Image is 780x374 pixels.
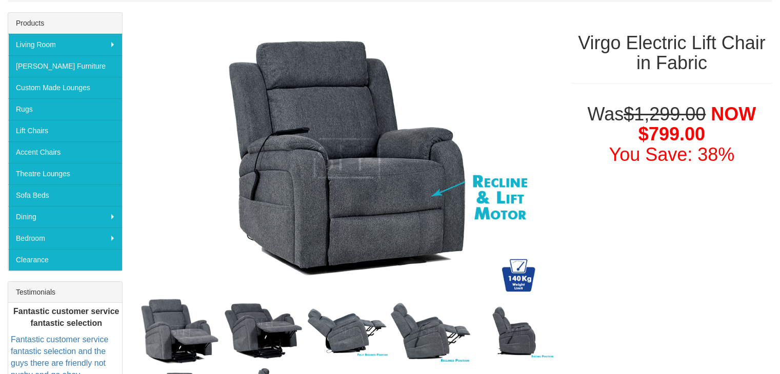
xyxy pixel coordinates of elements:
a: Lift Chairs [8,120,122,141]
a: [PERSON_NAME] Furniture [8,55,122,77]
del: $1,299.00 [624,103,706,124]
b: Fantastic customer service fantastic selection [13,307,119,327]
a: Dining [8,206,122,227]
a: Sofa Beds [8,184,122,206]
h1: Virgo Electric Lift Chair in Fabric [571,33,773,73]
span: NOW $799.00 [638,103,756,145]
font: You Save: 38% [609,144,734,165]
a: Rugs [8,98,122,120]
h1: Was [571,104,773,165]
a: Bedroom [8,227,122,249]
a: Living Room [8,34,122,55]
div: Products [8,13,122,34]
div: Testimonials [8,282,122,303]
a: Accent Chairs [8,141,122,163]
a: Custom Made Lounges [8,77,122,98]
a: Clearance [8,249,122,271]
a: Theatre Lounges [8,163,122,184]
